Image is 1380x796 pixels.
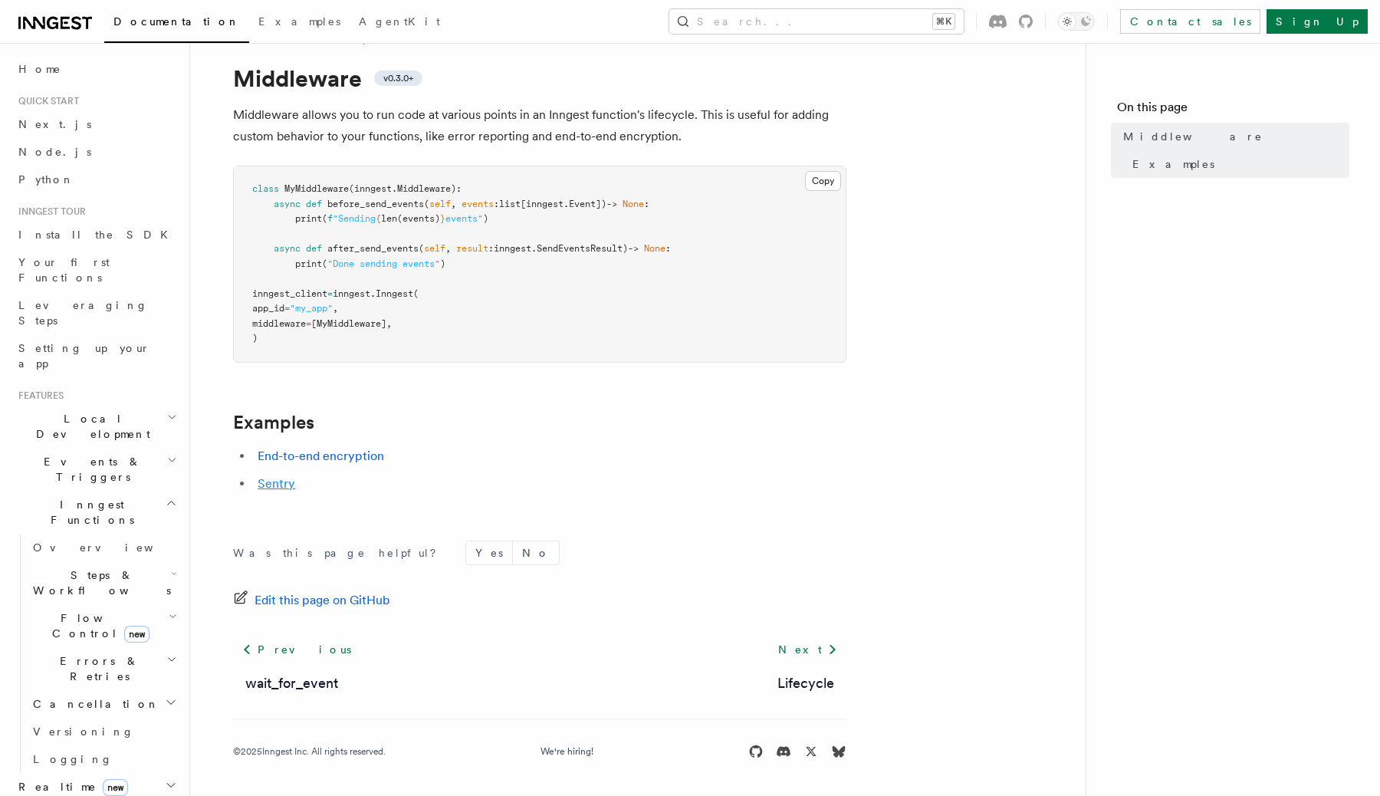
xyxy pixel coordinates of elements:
a: Your first Functions [12,248,180,291]
span: inngest [354,183,392,194]
span: len [381,213,397,224]
a: AgentKit [350,5,449,41]
span: self [429,199,451,209]
span: ( [419,243,424,254]
span: Logging [33,753,113,765]
a: Leveraging Steps [12,291,180,334]
span: Documentation [113,15,240,28]
span: inngest [494,243,531,254]
span: print [295,213,322,224]
a: wait_for_event [245,673,338,694]
span: app_id [252,303,284,314]
span: . [531,243,537,254]
span: ) [483,213,488,224]
span: ( [322,213,327,224]
span: . [392,183,397,194]
span: ( [349,183,354,194]
span: (events) [397,213,440,224]
span: , [445,243,451,254]
span: new [103,779,128,796]
span: Errors & Retries [27,653,166,684]
span: None [623,199,644,209]
button: No [513,541,559,564]
span: . [563,199,569,209]
span: , [451,199,456,209]
span: Middleware [1123,129,1263,144]
span: [ [521,199,526,209]
span: f [327,213,333,224]
span: : [644,199,649,209]
a: End-to-end encryption [258,449,384,463]
span: async [274,199,301,209]
a: Examples [233,412,314,433]
a: We're hiring! [540,745,593,758]
span: Versioning [33,725,134,738]
span: self [424,243,445,254]
a: Next.js [12,110,180,138]
span: Node.js [18,146,91,158]
span: inngest [526,199,563,209]
span: Setting up your app [18,342,150,370]
span: Next.js [18,118,91,130]
button: Local Development [12,405,180,448]
a: Edit this page on GitHub [233,590,390,611]
a: Contact sales [1120,9,1260,34]
span: ): [451,183,462,194]
span: inngest_client [252,288,327,299]
span: = [327,288,333,299]
a: Versioning [27,718,180,745]
span: v0.3.0+ [383,72,413,84]
span: { [376,213,381,224]
button: Toggle dark mode [1058,12,1095,31]
span: Install the SDK [18,229,177,241]
span: events [462,199,494,209]
span: ] [596,199,601,209]
span: Events & Triggers [12,454,167,485]
span: list [499,199,521,209]
h1: Middleware [233,64,846,92]
a: Previous [233,636,360,663]
span: = [284,303,290,314]
span: : [494,199,499,209]
span: = [306,318,311,329]
span: "Done sending events" [327,258,440,269]
a: Examples [1126,150,1349,178]
button: Steps & Workflows [27,561,180,604]
span: Inngest Functions [12,497,166,528]
button: Errors & Retries [27,647,180,690]
a: Lifecycle [777,673,834,694]
span: Home [18,61,61,77]
span: Examples [1132,156,1214,172]
button: Cancellation [27,690,180,718]
span: Features [12,390,64,402]
span: : [665,243,671,254]
span: print [295,258,322,269]
span: AgentKit [359,15,440,28]
span: -> [606,199,617,209]
span: Your first Functions [18,256,110,284]
span: Realtime [12,779,128,794]
span: Event [569,199,596,209]
button: Search...⌘K [669,9,964,34]
span: Local Development [12,411,167,442]
span: , [333,303,338,314]
h4: On this page [1117,98,1349,123]
p: Middleware allows you to run code at various points in an Inngest function's lifecycle. This is u... [233,104,846,147]
div: © 2025 Inngest Inc. All rights reserved. [233,745,386,758]
span: ( [322,258,327,269]
a: Overview [27,534,180,561]
a: Node.js [12,138,180,166]
span: ( [413,288,419,299]
a: Setting up your app [12,334,180,377]
span: class [252,183,279,194]
span: ) [601,199,606,209]
span: Flow Control [27,610,169,641]
button: Flow Controlnew [27,604,180,647]
span: Steps & Workflows [27,567,171,598]
span: MyMiddleware [284,183,349,194]
span: before_send_events [327,199,424,209]
span: . [370,288,376,299]
div: Inngest Functions [12,534,180,773]
span: -> [628,243,639,254]
span: Cancellation [27,696,159,712]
